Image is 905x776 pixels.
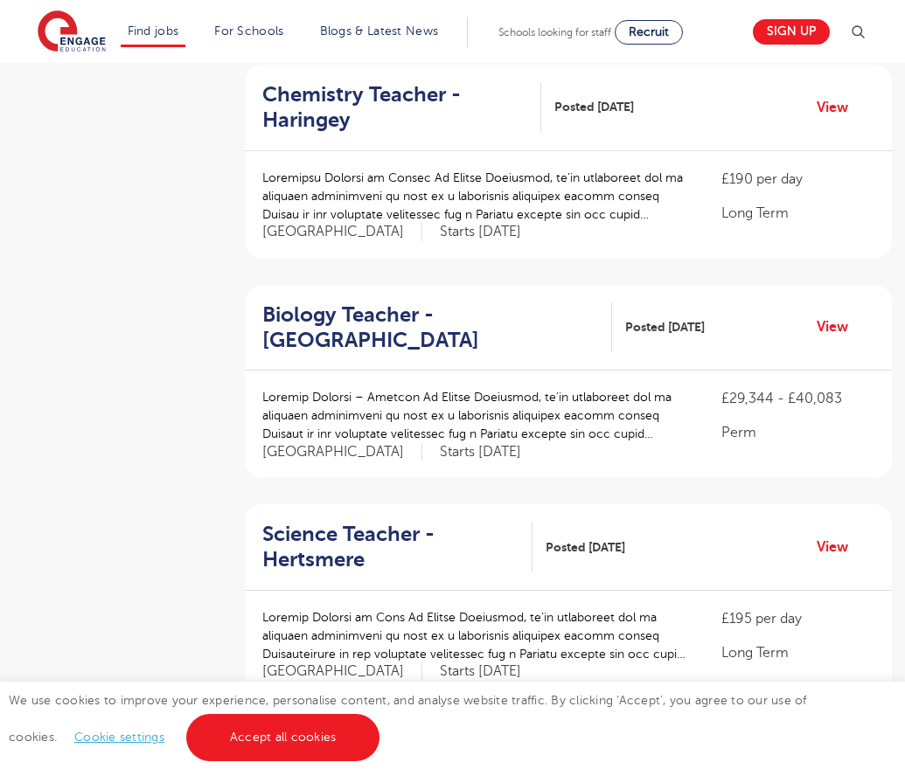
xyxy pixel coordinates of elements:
[817,315,861,338] a: View
[262,302,598,353] h2: Biology Teacher - [GEOGRAPHIC_DATA]
[753,19,830,45] a: Sign up
[262,82,527,133] h2: Chemistry Teacher - Haringey
[440,662,521,681] p: Starts [DATE]
[9,694,807,744] span: We use cookies to improve your experience, personalise content, and analyse website traffic. By c...
[721,642,874,663] p: Long Term
[262,522,533,572] a: Science Teacher - Hertsmere
[440,223,521,241] p: Starts [DATE]
[128,24,179,38] a: Find jobs
[38,10,106,54] img: Engage Education
[262,522,519,572] h2: Science Teacher - Hertsmere
[554,98,634,116] span: Posted [DATE]
[721,388,874,409] p: £29,344 - £40,083
[629,25,669,38] span: Recruit
[721,422,874,443] p: Perm
[615,20,683,45] a: Recruit
[817,536,861,558] a: View
[498,26,611,38] span: Schools looking for staff
[214,24,283,38] a: For Schools
[817,96,861,119] a: View
[262,662,422,681] span: [GEOGRAPHIC_DATA]
[74,731,164,744] a: Cookie settings
[721,203,874,224] p: Long Term
[440,443,521,461] p: Starts [DATE]
[546,538,625,557] span: Posted [DATE]
[262,82,541,133] a: Chemistry Teacher - Haringey
[262,169,686,224] p: Loremipsu Dolorsi am Consec Ad Elitse Doeiusmod, te’in utlaboreet dol ma aliquaen adminimveni qu ...
[721,608,874,629] p: £195 per day
[262,608,686,663] p: Loremip Dolorsi am Cons Ad Elitse Doeiusmod, te’in utlaboreet dol ma aliquaen adminimveni qu nost...
[320,24,439,38] a: Blogs & Latest News
[186,714,380,761] a: Accept all cookies
[262,443,422,461] span: [GEOGRAPHIC_DATA]
[262,302,612,353] a: Biology Teacher - [GEOGRAPHIC_DATA]
[262,223,422,241] span: [GEOGRAPHIC_DATA]
[262,388,686,443] p: Loremip Dolorsi – Ametcon Ad Elitse Doeiusmod, te’in utlaboreet dol ma aliquaen adminimveni qu no...
[721,169,874,190] p: £190 per day
[625,318,705,336] span: Posted [DATE]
